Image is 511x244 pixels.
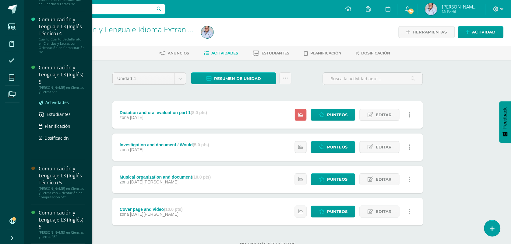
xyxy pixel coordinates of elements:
span: Feedback [502,107,508,129]
a: Anuncios [160,48,189,58]
span: Herramientas [413,26,447,38]
a: Punteos [311,206,355,218]
span: Planificación [45,123,70,129]
div: Comunicación y Lenguaje L3 (Inglés Técnico) 4 [39,16,85,37]
a: Comunicación y Lenguaje L3 (Inglés) 5[PERSON_NAME] en Ciencias y Letras "A" [39,64,85,94]
img: 2172985a76704d511378705c460d31b9.png [425,3,437,15]
a: Planificación [304,48,341,58]
div: Investigation and document / Would [120,142,209,147]
span: Actividades [211,51,238,55]
a: Actividades [204,48,238,58]
div: [PERSON_NAME] en Ciencias y Letras "A" [39,85,85,94]
span: Estudiantes [47,111,71,117]
div: Comunicación y Lenguaje L3 (Inglés) 5 [39,209,85,230]
button: Feedback - Mostrar encuesta [499,101,511,143]
a: Comunicación y Lenguaje L3 (Inglés Técnico) 4Cuarto Cuarto Bachillerato en Ciencias y Letras con ... [39,16,85,54]
a: Unidad 4 [113,73,186,84]
span: Editar [376,206,392,217]
a: Actividades [39,99,85,106]
span: Dosificación [361,51,390,55]
span: Planificación [310,51,341,55]
span: [DATE] [130,115,143,120]
span: Unidad 4 [117,73,170,84]
a: Estudiantes [253,48,289,58]
div: Tercero Básico 'A' [48,33,194,39]
span: [PERSON_NAME] de los [PERSON_NAME] [442,4,478,10]
span: Punteos [327,141,347,153]
span: Actividad [472,26,496,38]
a: Actividad [458,26,504,38]
input: Busca un usuario... [28,4,165,14]
a: Dosificación [356,48,390,58]
span: Anuncios [168,51,189,55]
a: Punteos [311,141,355,153]
span: [DATE][PERSON_NAME] [130,180,178,184]
strong: (10.0 pts) [164,207,182,212]
span: Editar [376,109,392,120]
div: Dictation and oral evaluation part 1 [120,110,207,115]
span: 74 [408,8,414,15]
span: Resumen de unidad [214,73,261,84]
span: Editar [376,141,392,153]
h1: Comunicación y Lenguaje Idioma Extranjero Inglés [48,25,194,33]
a: Estudiantes [39,111,85,118]
span: [DATE] [130,147,143,152]
strong: (10.0 pts) [192,175,211,180]
div: Comunicación y Lenguaje L3 (Inglés) 5 [39,64,85,85]
span: zona [120,180,129,184]
span: Punteos [327,109,347,120]
div: Cover page and video [120,207,183,212]
span: Punteos [327,206,347,217]
a: Herramientas [399,26,455,38]
span: Estudiantes [262,51,289,55]
span: Actividades [45,99,69,105]
a: Punteos [311,109,355,121]
span: zona [120,115,129,120]
div: [PERSON_NAME] en Ciencias y Letras "B" [39,230,85,239]
div: Cuarto Cuarto Bachillerato en Ciencias y Letras con Orientación en Computación "A" [39,37,85,54]
div: Comunicación y Lenguaje L3 (Inglés Técnico) 5 [39,165,85,186]
span: Mi Perfil [442,9,478,14]
span: zona [120,212,129,217]
span: Dosificación [44,135,69,141]
strong: (5.0 pts) [193,142,209,147]
a: Dosificación [39,134,85,141]
a: Comunicación y Lenguaje L3 (Inglés Técnico) 5[PERSON_NAME] en Ciencias y Letras con Orientación e... [39,165,85,199]
strong: (8.0 pts) [191,110,207,115]
div: [PERSON_NAME] en Ciencias y Letras con Orientación en Computación "A" [39,186,85,199]
span: Punteos [327,174,347,185]
a: Comunicación y Lenguaje Idioma Extranjero Inglés [48,24,222,34]
img: 2172985a76704d511378705c460d31b9.png [201,26,213,38]
span: [DATE][PERSON_NAME] [130,212,178,217]
a: Punteos [311,173,355,185]
span: Editar [376,174,392,185]
a: Planificación [39,123,85,130]
span: zona [120,147,129,152]
div: Musical organization and document [120,175,211,180]
input: Busca la actividad aquí... [323,73,423,85]
a: Resumen de unidad [191,72,276,84]
a: Comunicación y Lenguaje L3 (Inglés) 5[PERSON_NAME] en Ciencias y Letras "B" [39,209,85,239]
